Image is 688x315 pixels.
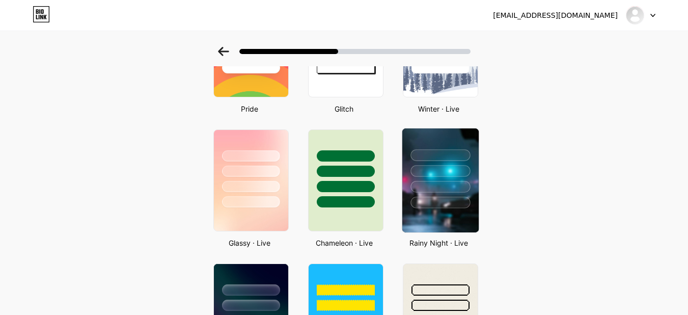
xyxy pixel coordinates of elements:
img: drtonni [625,6,645,25]
div: Chameleon · Live [305,238,383,248]
div: Glassy · Live [210,238,289,248]
div: Winter · Live [400,103,478,114]
div: Rainy Night · Live [400,238,478,248]
div: [EMAIL_ADDRESS][DOMAIN_NAME] [493,10,618,21]
img: rainy_night.jpg [402,128,478,232]
div: Glitch [305,103,383,114]
div: Pride [210,103,289,114]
